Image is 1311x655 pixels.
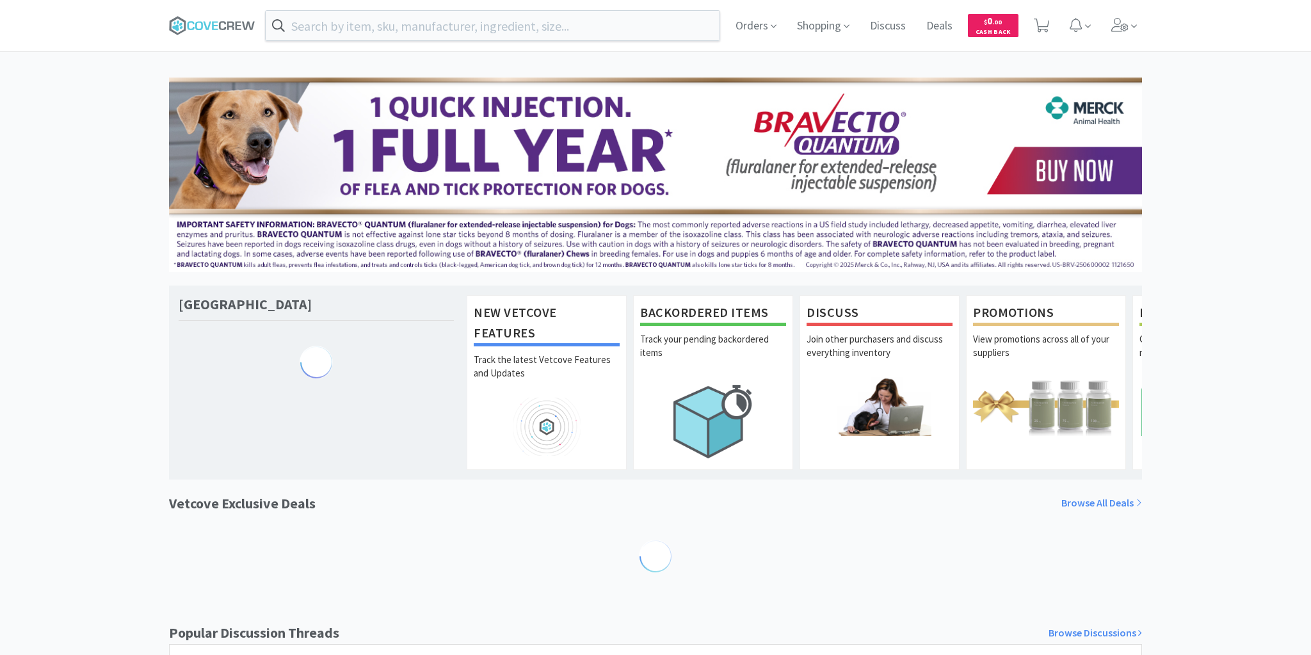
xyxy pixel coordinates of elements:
a: Deals [921,20,958,32]
p: Quickly compare prices across your most commonly ordered items [1139,332,1285,377]
img: hero_lists.png [1139,377,1285,435]
h1: Lists [1139,302,1285,326]
span: 0 [984,15,1002,27]
span: . 00 [992,18,1002,26]
p: Track the latest Vetcove Features and Updates [474,353,620,398]
span: $ [984,18,987,26]
a: ListsQuickly compare prices across your most commonly ordered items [1132,295,1292,469]
h1: [GEOGRAPHIC_DATA] [179,295,312,314]
h1: Popular Discussion Threads [169,622,339,644]
a: DiscussJoin other purchasers and discuss everything inventory [800,295,960,469]
a: $0.00Cash Back [968,8,1018,43]
a: Discuss [865,20,911,32]
h1: Backordered Items [640,302,786,326]
input: Search by item, sku, manufacturer, ingredient, size... [266,11,720,40]
p: Track your pending backordered items [640,332,786,377]
a: Browse Discussions [1049,625,1142,642]
h1: Vetcove Exclusive Deals [169,492,316,515]
img: hero_discuss.png [807,377,953,435]
img: hero_backorders.png [640,377,786,465]
img: hero_feature_roadmap.png [474,398,620,456]
img: hero_promotions.png [973,377,1119,435]
h1: New Vetcove Features [474,302,620,346]
h1: Discuss [807,302,953,326]
h1: Promotions [973,302,1119,326]
a: New Vetcove FeaturesTrack the latest Vetcove Features and Updates [467,295,627,469]
a: Browse All Deals [1061,495,1142,512]
a: PromotionsView promotions across all of your suppliers [966,295,1126,469]
p: Join other purchasers and discuss everything inventory [807,332,953,377]
a: Backordered ItemsTrack your pending backordered items [633,295,793,469]
p: View promotions across all of your suppliers [973,332,1119,377]
img: 3ffb5edee65b4d9ab6d7b0afa510b01f.jpg [169,77,1142,272]
span: Cash Back [976,29,1011,37]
